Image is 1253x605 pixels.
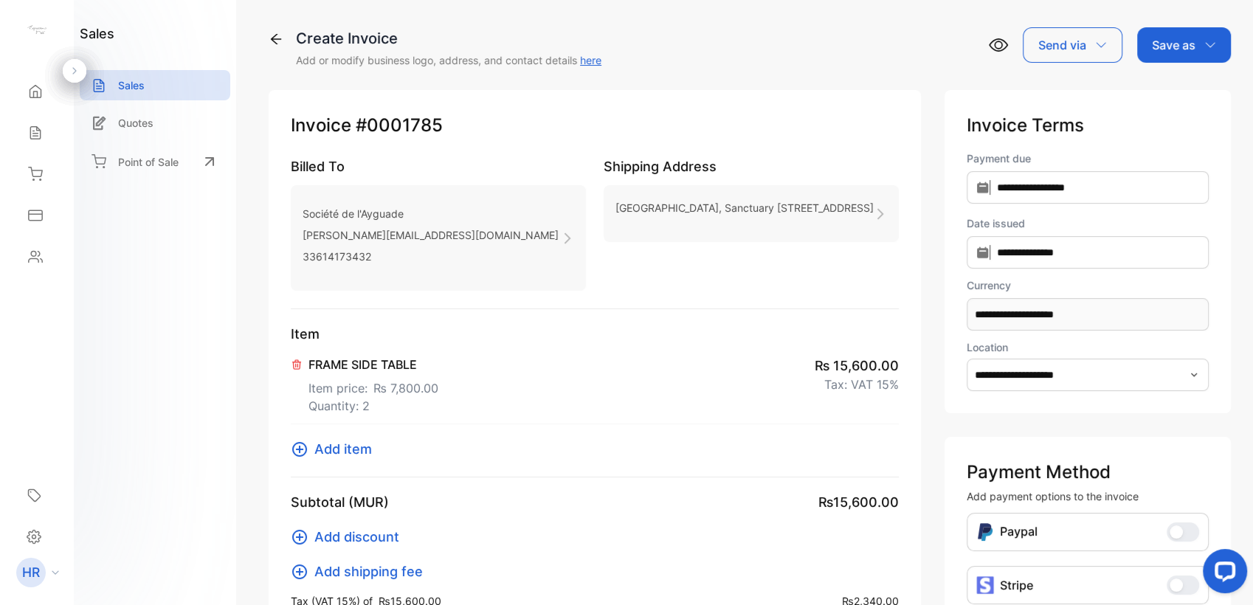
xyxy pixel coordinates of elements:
[580,54,601,66] a: here
[1023,27,1122,63] button: Send via
[80,145,230,178] a: Point of Sale
[303,203,559,224] p: Société de l'Ayguade
[308,373,438,397] p: Item price:
[291,156,586,176] p: Billed To
[26,19,48,41] img: logo
[976,522,994,542] img: Icon
[967,151,1209,166] label: Payment due
[818,492,899,512] span: ₨15,600.00
[291,112,899,139] p: Invoice
[303,224,559,246] p: [PERSON_NAME][EMAIL_ADDRESS][DOMAIN_NAME]
[118,154,179,170] p: Point of Sale
[967,341,1008,353] label: Location
[80,108,230,138] a: Quotes
[291,527,408,547] button: Add discount
[967,488,1209,504] p: Add payment options to the invoice
[80,24,114,44] h1: sales
[967,112,1209,139] p: Invoice Terms
[615,197,874,218] p: [GEOGRAPHIC_DATA], Sanctuary [STREET_ADDRESS]
[604,156,899,176] p: Shipping Address
[118,115,153,131] p: Quotes
[967,277,1209,293] label: Currency
[80,70,230,100] a: Sales
[824,376,899,393] p: Tax: VAT 15%
[314,561,423,581] span: Add shipping fee
[303,246,559,267] p: 33614173432
[291,439,381,459] button: Add item
[976,576,994,594] img: icon
[1000,576,1033,594] p: Stripe
[308,356,438,373] p: FRAME SIDE TABLE
[1191,543,1253,605] iframe: LiveChat chat widget
[314,527,399,547] span: Add discount
[314,439,372,459] span: Add item
[967,459,1209,485] p: Payment Method
[291,492,389,512] p: Subtotal (MUR)
[1000,522,1038,542] p: Paypal
[118,77,145,93] p: Sales
[291,324,899,344] p: Item
[1137,27,1231,63] button: Save as
[373,379,438,397] span: ₨ 7,800.00
[22,563,40,582] p: HR
[967,215,1209,231] label: Date issued
[1038,36,1086,54] p: Send via
[356,112,443,139] span: #0001785
[291,561,432,581] button: Add shipping fee
[296,27,601,49] div: Create Invoice
[815,356,899,376] span: ₨ 15,600.00
[296,52,601,68] p: Add or modify business logo, address, and contact details
[1152,36,1195,54] p: Save as
[308,397,438,415] p: Quantity: 2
